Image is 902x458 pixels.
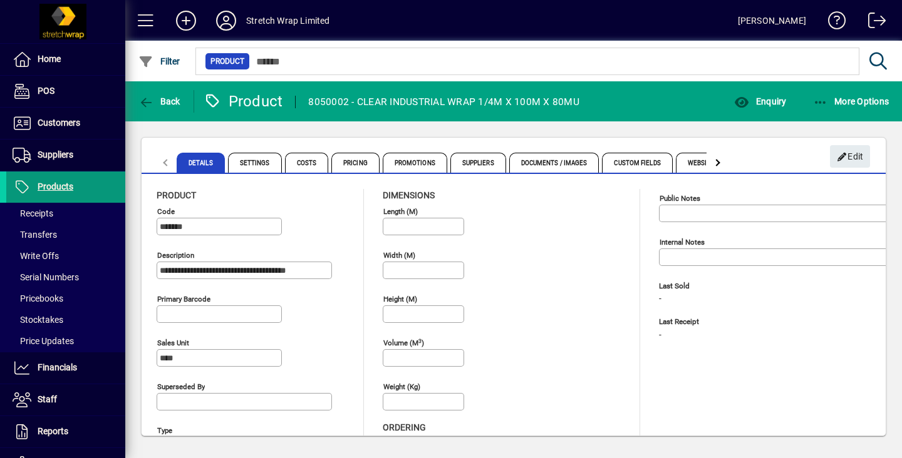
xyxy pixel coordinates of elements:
[135,90,184,113] button: Back
[659,282,847,290] span: Last Sold
[6,267,125,288] a: Serial Numbers
[13,336,74,346] span: Price Updates
[38,181,73,191] span: Products
[38,394,57,404] span: Staff
[166,9,206,32] button: Add
[830,145,870,168] button: Edit
[859,3,886,43] a: Logout
[659,294,661,304] span: -
[177,153,225,173] span: Details
[228,153,282,173] span: Settings
[676,153,727,173] span: Website
[6,309,125,330] a: Stocktakes
[602,153,672,173] span: Custom Fields
[285,153,329,173] span: Costs
[734,96,786,106] span: Enquiry
[660,194,700,203] mat-label: Public Notes
[38,150,73,160] span: Suppliers
[383,295,417,303] mat-label: Height (m)
[6,384,125,415] a: Staff
[38,54,61,64] span: Home
[157,190,196,200] span: Product
[383,422,426,432] span: Ordering
[731,90,789,113] button: Enquiry
[6,140,125,171] a: Suppliers
[418,337,422,343] sup: 3
[13,230,57,240] span: Transfers
[819,3,846,43] a: Knowledge Base
[157,382,205,391] mat-label: Superseded by
[6,352,125,384] a: Financials
[38,362,77,372] span: Financials
[331,153,380,173] span: Pricing
[383,207,418,216] mat-label: Length (m)
[6,416,125,447] a: Reports
[6,108,125,139] a: Customers
[138,56,180,66] span: Filter
[157,426,172,435] mat-label: Type
[837,146,864,167] span: Edit
[6,76,125,107] a: POS
[13,251,59,261] span: Write Offs
[813,96,889,106] span: More Options
[6,224,125,245] a: Transfers
[660,238,705,247] mat-label: Internal Notes
[450,153,506,173] span: Suppliers
[38,86,54,96] span: POS
[383,251,415,260] mat-label: Width (m)
[659,330,661,340] span: -
[38,426,68,436] span: Reports
[13,208,53,218] span: Receipts
[125,90,194,113] app-page-header-button: Back
[246,11,330,31] div: Stretch Wrap Limited
[38,118,80,128] span: Customers
[157,207,175,216] mat-label: Code
[810,90,893,113] button: More Options
[206,9,246,32] button: Profile
[6,330,125,352] a: Price Updates
[135,50,184,73] button: Filter
[13,272,79,282] span: Serial Numbers
[509,153,599,173] span: Documents / Images
[383,382,420,391] mat-label: Weight (Kg)
[383,190,435,200] span: Dimensions
[157,295,210,303] mat-label: Primary barcode
[157,338,189,347] mat-label: Sales unit
[383,153,447,173] span: Promotions
[6,44,125,75] a: Home
[13,293,63,303] span: Pricebooks
[6,203,125,224] a: Receipts
[6,245,125,267] a: Write Offs
[659,318,847,326] span: Last Receipt
[383,338,424,347] mat-label: Volume (m )
[138,96,180,106] span: Back
[204,91,283,111] div: Product
[6,288,125,309] a: Pricebooks
[308,92,579,112] div: 8050002 - CLEAR INDUSTRIAL WRAP 1/4M X 100M X 80MU
[738,11,806,31] div: [PERSON_NAME]
[210,55,244,68] span: Product
[157,251,194,260] mat-label: Description
[13,315,63,325] span: Stocktakes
